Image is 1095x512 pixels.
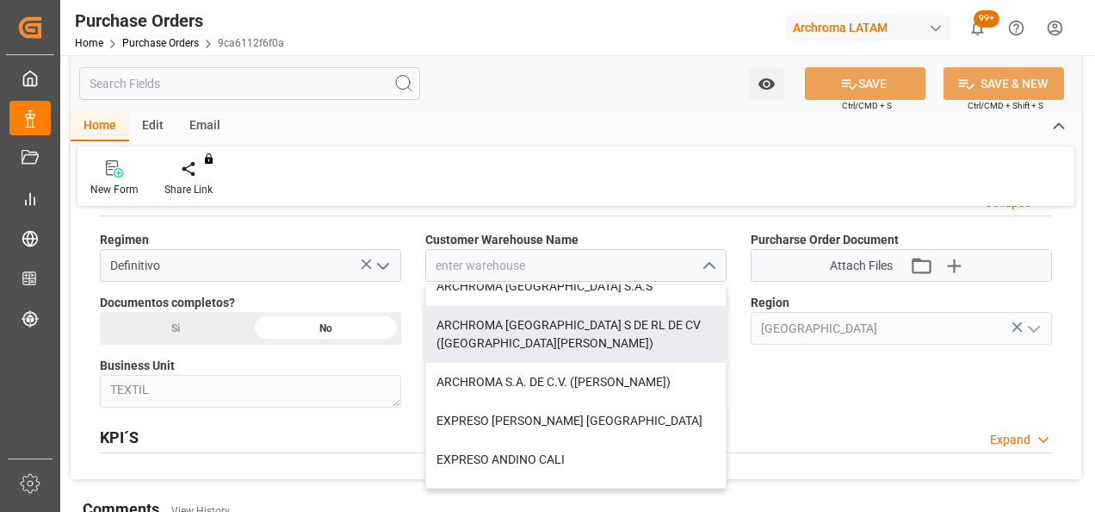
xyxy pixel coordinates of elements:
h2: KPI´S [100,426,139,449]
div: Home [71,112,129,141]
div: Purchase Orders [75,8,284,34]
textarea: TEXTIL [100,375,401,408]
div: Archroma LATAM [786,16,951,41]
span: Business Unit [100,357,175,375]
span: Purcharse Order Document [751,231,899,249]
span: Ctrl/CMD + S [842,99,892,112]
button: show 100 new notifications [958,9,997,47]
button: close menu [695,253,721,279]
input: Search Fields [79,67,420,100]
span: Documentos completos? [100,294,235,312]
button: open menu [1020,315,1046,342]
span: Region [751,294,789,312]
div: Expand [990,431,1030,449]
div: Email [176,112,233,141]
span: 99+ [974,10,999,28]
a: Home [75,37,103,49]
button: Help Center [997,9,1036,47]
button: open menu [369,253,395,279]
div: ARCHROMA S.A. DE C.V. ([PERSON_NAME]) [426,363,726,402]
div: New Form [90,182,139,197]
div: Edit [129,112,176,141]
span: Regimen [100,231,149,249]
div: ARCHROMA [GEOGRAPHIC_DATA] S.A.S [426,267,726,306]
button: SAVE [805,67,925,100]
div: EXPRESO [PERSON_NAME] [GEOGRAPHIC_DATA] [426,402,726,440]
input: enter warehouse [425,249,727,282]
span: Attach Files [830,257,893,275]
button: SAVE & NEW [943,67,1064,100]
span: Ctrl/CMD + Shift + S [968,99,1043,112]
div: ARCHROMA [GEOGRAPHIC_DATA] S DE RL DE CV ([GEOGRAPHIC_DATA][PERSON_NAME]) [426,306,726,363]
span: Customer Warehouse Name [425,231,578,249]
div: Si [100,312,251,345]
div: No [251,312,401,345]
button: Archroma LATAM [786,11,958,44]
a: Purchase Orders [122,37,199,49]
button: open menu [749,67,784,100]
div: EXPRESO ANDINO CALI [426,440,726,479]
